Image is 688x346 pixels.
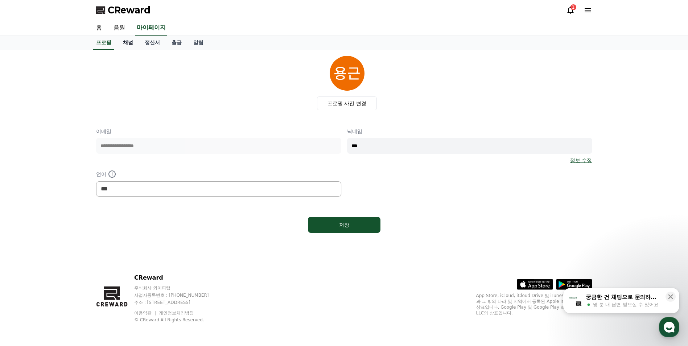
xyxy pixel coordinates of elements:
[96,170,341,178] p: 언어
[566,6,575,15] a: 1
[23,241,27,247] span: 홈
[66,241,75,247] span: 대화
[139,36,166,50] a: 정산서
[96,128,341,135] p: 이메일
[134,317,223,323] p: © CReward All Rights Reserved.
[347,128,592,135] p: 닉네임
[134,292,223,298] p: 사업자등록번호 : [PHONE_NUMBER]
[48,230,94,248] a: 대화
[134,310,157,316] a: 이용약관
[134,300,223,305] p: 주소 : [STREET_ADDRESS]
[117,36,139,50] a: 채널
[112,241,121,247] span: 설정
[93,36,114,50] a: 프로필
[476,293,592,316] p: App Store, iCloud, iCloud Drive 및 iTunes Store는 미국과 그 밖의 나라 및 지역에서 등록된 Apple Inc.의 서비스 상표입니다. Goo...
[322,221,366,228] div: 저장
[166,36,188,50] a: 출금
[2,230,48,248] a: 홈
[90,20,108,36] a: 홈
[570,4,576,10] div: 1
[135,20,167,36] a: 마이페이지
[308,217,380,233] button: 저장
[96,4,151,16] a: CReward
[317,96,377,110] label: 프로필 사진 변경
[159,310,194,316] a: 개인정보처리방침
[108,20,131,36] a: 음원
[570,157,592,164] a: 정보 수정
[188,36,209,50] a: 알림
[134,285,223,291] p: 주식회사 와이피랩
[134,273,223,282] p: CReward
[94,230,139,248] a: 설정
[330,56,364,91] img: profile_image
[108,4,151,16] span: CReward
